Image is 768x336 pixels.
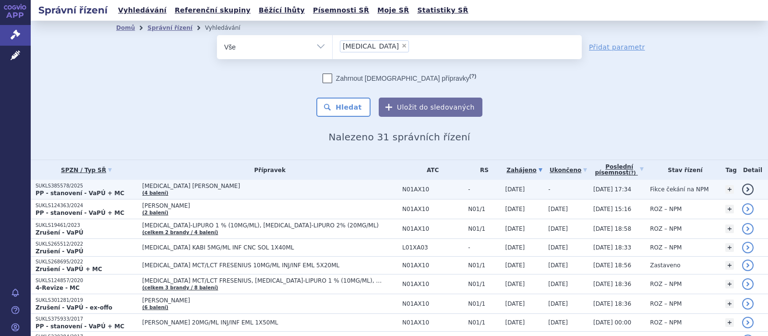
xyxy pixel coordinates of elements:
span: [MEDICAL_DATA]-LIPURO 1 % (10MG/ML), [MEDICAL_DATA]-LIPURO 2% (20MG/ML) [142,222,382,229]
a: Správní řízení [147,25,192,31]
a: detail [742,223,754,235]
span: [MEDICAL_DATA] MCT/LCT FRESENIUS 10MG/ML INJ/INF EML 5X20ML [142,262,382,269]
span: [DATE] [548,225,568,232]
th: Tag [720,160,737,180]
span: [DATE] [505,300,525,307]
p: SUKLS265512/2022 [36,241,137,248]
span: [DATE] [548,206,568,212]
a: + [725,261,734,270]
span: [DATE] [505,244,525,251]
span: N01AX10 [402,281,463,287]
span: [DATE] 18:56 [593,262,631,269]
span: [MEDICAL_DATA] KABI 5MG/ML INF CNC SOL 1X40ML [142,244,382,251]
abbr: (?) [469,73,476,79]
span: [DATE] 17:34 [593,186,631,193]
span: [DATE] [505,186,525,193]
a: detail [742,203,754,215]
a: Přidat parametr [589,42,645,52]
a: + [725,318,734,327]
a: Běžící lhůty [256,4,308,17]
li: Vyhledávání [205,21,253,35]
a: Moje SŘ [374,4,412,17]
p: SUKLS268695/2022 [36,259,137,265]
span: Zastaveno [650,262,680,269]
strong: PP - stanovení - VaPÚ + MC [36,190,124,197]
span: N01AX10 [402,186,463,193]
a: Vyhledávání [115,4,169,17]
a: (celkem 3 brandy / 8 balení) [142,285,218,290]
th: RS [463,160,500,180]
a: + [725,205,734,213]
span: [DATE] 18:58 [593,225,631,232]
span: - [468,244,500,251]
a: Zahájeno [505,163,544,177]
button: Uložit do sledovaných [379,98,482,117]
abbr: (?) [629,170,636,176]
a: (6 balení) [142,305,168,310]
strong: Zrušení - VaPÚ [36,248,84,255]
strong: PP - stanovení - VaPÚ + MC [36,323,124,330]
span: [DATE] [548,262,568,269]
span: ROZ – NPM [650,281,682,287]
strong: 4-Revize - MC [36,285,80,291]
p: SUKLS124363/2024 [36,202,137,209]
span: N01AX10 [402,206,463,212]
span: N01AX10 [402,262,463,269]
span: N01/1 [468,281,500,287]
label: Zahrnout [DEMOGRAPHIC_DATA] přípravky [323,74,476,83]
a: SPZN / Typ SŘ [36,163,137,177]
span: ROZ – NPM [650,319,682,326]
a: detail [742,242,754,253]
span: [MEDICAL_DATA] [PERSON_NAME] [142,183,382,189]
a: (celkem 2 brandy / 4 balení) [142,230,218,235]
a: Poslednípísemnost(?) [593,160,645,180]
a: Referenční skupiny [172,4,253,17]
span: [DATE] 18:33 [593,244,631,251]
a: detail [742,317,754,328]
span: Nalezeno 31 správních řízení [328,131,470,143]
p: SUKLS124857/2020 [36,277,137,284]
a: detail [742,278,754,290]
span: ROZ – NPM [650,206,682,212]
a: Domů [116,25,135,31]
a: + [725,299,734,308]
span: N01/1 [468,319,500,326]
a: + [725,185,734,194]
span: [DATE] 15:16 [593,206,631,212]
th: ATC [397,160,463,180]
span: - [468,186,500,193]
span: N01/1 [468,300,500,307]
a: + [725,224,734,233]
p: SUKLS19461/2023 [36,222,137,229]
span: N01/1 [468,225,500,232]
span: N01/1 [468,206,500,212]
strong: Zrušení - VaPÚ - ex-offo [36,304,112,311]
a: (4 balení) [142,190,168,196]
span: Fikce čekání na NPM [650,186,708,193]
span: × [401,43,407,49]
span: N01/1 [468,262,500,269]
a: (2 balení) [142,210,168,215]
a: + [725,243,734,252]
span: [MEDICAL_DATA] MCT/LCT FRESENIUS, [MEDICAL_DATA]-LIPURO 1 % (10MG/ML), [MEDICAL_DATA]-LIPURO 2% (... [142,277,382,284]
span: [DATE] [548,319,568,326]
span: [DATE] 00:00 [593,319,631,326]
a: detail [742,260,754,271]
span: N01AX10 [402,319,463,326]
a: + [725,280,734,288]
span: - [548,186,550,193]
span: [DATE] [548,281,568,287]
strong: PP - stanovení - VaPÚ + MC [36,210,124,216]
span: N01AX10 [402,300,463,307]
a: detail [742,298,754,310]
a: Statistiky SŘ [414,4,471,17]
span: ROZ – NPM [650,244,682,251]
th: Stav řízení [645,160,720,180]
span: L01XA03 [402,244,463,251]
span: [DATE] [548,300,568,307]
span: [DATE] 18:36 [593,281,631,287]
span: [MEDICAL_DATA] [343,43,399,50]
a: Ukončeno [548,163,588,177]
span: ROZ – NPM [650,225,682,232]
button: Hledat [316,98,371,117]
